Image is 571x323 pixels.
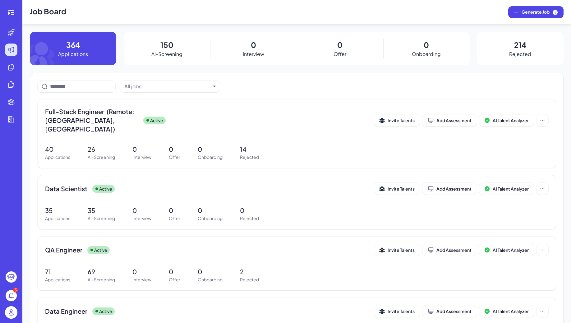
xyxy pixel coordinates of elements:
[169,206,180,215] p: 0
[88,276,115,283] p: AI-Screening
[45,246,82,254] span: QA Engineer
[132,145,151,154] p: 0
[45,267,70,276] p: 71
[169,276,180,283] p: Offer
[412,50,441,58] p: Onboarding
[422,244,477,256] button: Add Assessment
[374,305,420,317] button: Invite Talents
[388,308,415,314] span: Invite Talents
[132,276,151,283] p: Interview
[99,308,112,315] p: Active
[45,107,138,133] span: Full-Stack Engineer (Remote: [GEOGRAPHIC_DATA], [GEOGRAPHIC_DATA])
[198,145,223,154] p: 0
[124,83,141,90] div: All jobs
[374,244,420,256] button: Invite Talents
[45,276,70,283] p: Applications
[240,276,259,283] p: Rejected
[479,114,534,126] button: AI Talent Analyzer
[45,154,70,160] p: Applications
[508,6,564,18] button: Generate Job
[150,117,163,124] p: Active
[198,154,223,160] p: Onboarding
[45,215,70,222] p: Applications
[58,50,88,58] p: Applications
[479,244,534,256] button: AI Talent Analyzer
[428,186,472,192] div: Add Assessment
[169,154,180,160] p: Offer
[198,267,223,276] p: 0
[132,267,151,276] p: 0
[5,306,17,319] img: user_logo.png
[522,9,558,16] span: Generate Job
[169,215,180,222] p: Offer
[240,145,259,154] p: 14
[374,183,420,195] button: Invite Talents
[493,118,529,123] span: AI Talent Analyzer
[88,215,115,222] p: AI-Screening
[493,186,529,191] span: AI Talent Analyzer
[428,117,472,123] div: Add Assessment
[374,114,420,126] button: Invite Talents
[132,154,151,160] p: Interview
[151,50,182,58] p: AI-Screening
[88,267,115,276] p: 69
[99,186,112,192] p: Active
[428,308,472,314] div: Add Assessment
[13,288,18,293] div: 3
[388,118,415,123] span: Invite Talents
[479,305,534,317] button: AI Talent Analyzer
[422,183,477,195] button: Add Assessment
[198,215,223,222] p: Onboarding
[251,39,256,50] p: 0
[198,276,223,283] p: Onboarding
[45,184,87,193] span: Data Scientist
[66,39,80,50] p: 364
[240,267,259,276] p: 2
[424,39,429,50] p: 0
[240,206,259,215] p: 0
[479,183,534,195] button: AI Talent Analyzer
[169,267,180,276] p: 0
[45,307,87,316] span: Data Engineer
[422,305,477,317] button: Add Assessment
[422,114,477,126] button: Add Assessment
[428,247,472,253] div: Add Assessment
[388,186,415,191] span: Invite Talents
[243,50,264,58] p: Interview
[493,308,529,314] span: AI Talent Analyzer
[160,39,173,50] p: 150
[88,145,115,154] p: 26
[493,247,529,253] span: AI Talent Analyzer
[88,206,115,215] p: 35
[88,154,115,160] p: AI-Screening
[240,154,259,160] p: Rejected
[132,215,151,222] p: Interview
[240,215,259,222] p: Rejected
[514,39,527,50] p: 214
[509,50,531,58] p: Rejected
[198,206,223,215] p: 0
[45,145,70,154] p: 40
[388,247,415,253] span: Invite Talents
[45,206,70,215] p: 35
[94,247,107,253] p: Active
[337,39,343,50] p: 0
[334,50,346,58] p: Offer
[132,206,151,215] p: 0
[124,83,211,90] button: All jobs
[169,145,180,154] p: 0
